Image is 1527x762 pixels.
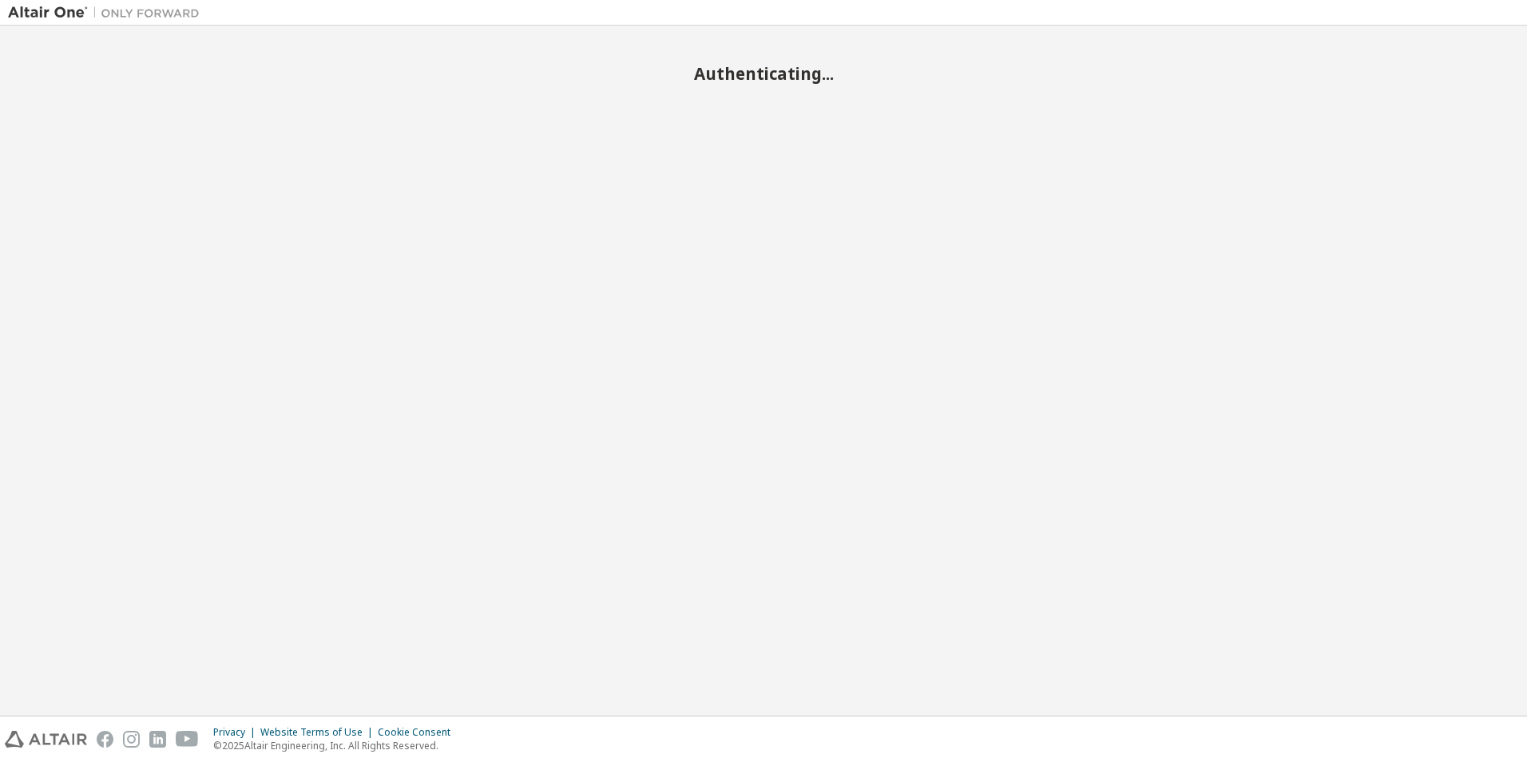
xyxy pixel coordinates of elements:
[378,726,460,739] div: Cookie Consent
[8,5,208,21] img: Altair One
[5,731,87,748] img: altair_logo.svg
[176,731,199,748] img: youtube.svg
[149,731,166,748] img: linkedin.svg
[260,726,378,739] div: Website Terms of Use
[8,63,1519,84] h2: Authenticating...
[213,726,260,739] div: Privacy
[213,739,460,752] p: © 2025 Altair Engineering, Inc. All Rights Reserved.
[97,731,113,748] img: facebook.svg
[123,731,140,748] img: instagram.svg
